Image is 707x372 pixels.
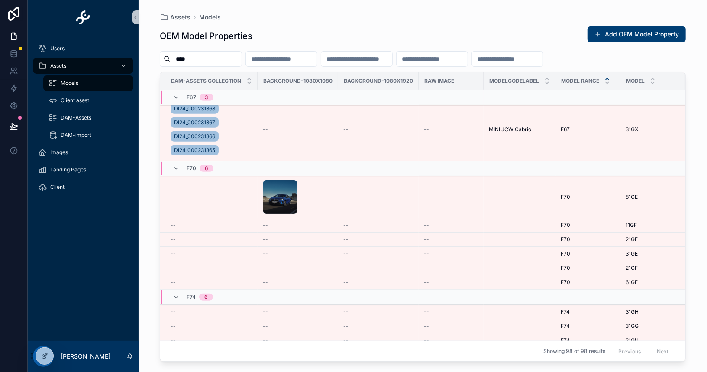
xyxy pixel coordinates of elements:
[160,13,190,22] a: Assets
[263,337,268,344] span: --
[263,250,268,257] span: --
[626,337,639,344] span: 21GH
[344,78,413,84] span: Background-1080x1920
[626,265,680,272] a: 21GF
[263,222,333,229] a: --
[424,78,454,84] span: RAW image
[187,94,196,101] span: F67
[561,323,570,330] span: F74
[424,337,429,344] span: --
[171,222,252,229] a: --
[424,279,478,286] a: --
[626,194,680,201] a: 81GE
[263,236,268,243] span: --
[174,119,215,126] span: DI24_000231367
[263,222,268,229] span: --
[171,308,176,315] span: --
[489,126,550,133] a: MINI JCW Cabrio
[171,236,252,243] a: --
[76,10,90,24] img: App logo
[561,279,570,286] span: F70
[61,132,91,139] span: DAM-import
[160,30,252,42] h1: OEM Model Properties
[424,250,429,257] span: --
[263,323,333,330] a: --
[43,93,133,108] a: Client asset
[626,308,639,315] span: 31GH
[343,323,349,330] span: --
[561,265,570,272] span: F70
[343,308,349,315] span: --
[626,250,680,257] a: 31GE
[61,114,91,121] span: DAM-Assets
[50,184,65,191] span: Client
[343,279,349,286] span: --
[263,323,268,330] span: --
[204,294,208,301] div: 6
[343,279,413,286] a: --
[343,265,349,272] span: --
[561,222,615,229] a: F70
[424,126,429,133] span: --
[171,194,176,201] span: --
[424,126,478,133] a: --
[171,337,252,344] a: --
[424,308,478,315] a: --
[626,337,680,344] a: 21GH
[424,323,429,330] span: --
[343,222,413,229] a: --
[561,323,615,330] a: F74
[187,165,196,172] span: F70
[263,126,333,133] a: --
[61,97,89,104] span: Client asset
[171,194,252,201] a: --
[171,337,176,344] span: --
[28,35,139,206] div: scrollable content
[424,222,478,229] a: --
[171,308,252,315] a: --
[424,250,478,257] a: --
[171,104,219,114] a: DI24_000231368
[263,279,333,286] a: --
[205,165,208,172] div: 6
[171,117,219,128] a: DI24_000231367
[43,127,133,143] a: DAM-import
[343,126,413,133] a: --
[343,337,413,344] a: --
[171,236,176,243] span: --
[561,337,615,344] a: F74
[205,94,208,101] div: 3
[43,110,133,126] a: DAM-Assets
[50,149,68,156] span: Images
[561,279,615,286] a: F70
[626,265,638,272] span: 21GF
[424,265,478,272] a: --
[561,337,570,344] span: F74
[543,348,605,355] span: Showing 98 of 98 results
[171,78,241,84] span: Dam-assets collection
[626,126,638,133] span: 31GX
[626,126,680,133] a: 31GX
[424,222,429,229] span: --
[489,126,531,133] span: MINI JCW Cabrio
[343,222,349,229] span: --
[424,194,478,201] a: --
[343,323,413,330] a: --
[263,279,268,286] span: --
[561,126,615,133] a: F67
[174,133,215,140] span: DI24_000231366
[343,236,413,243] a: --
[171,250,252,257] a: --
[263,126,268,133] span: --
[171,131,219,142] a: DI24_000231366
[626,78,645,84] span: Model
[33,162,133,178] a: Landing Pages
[33,58,133,74] a: Assets
[561,78,599,84] span: Model Range
[626,323,639,330] span: 31GG
[171,323,176,330] span: --
[61,80,78,87] span: Models
[33,145,133,160] a: Images
[588,26,686,42] button: Add OEM Model Property
[50,62,66,69] span: Assets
